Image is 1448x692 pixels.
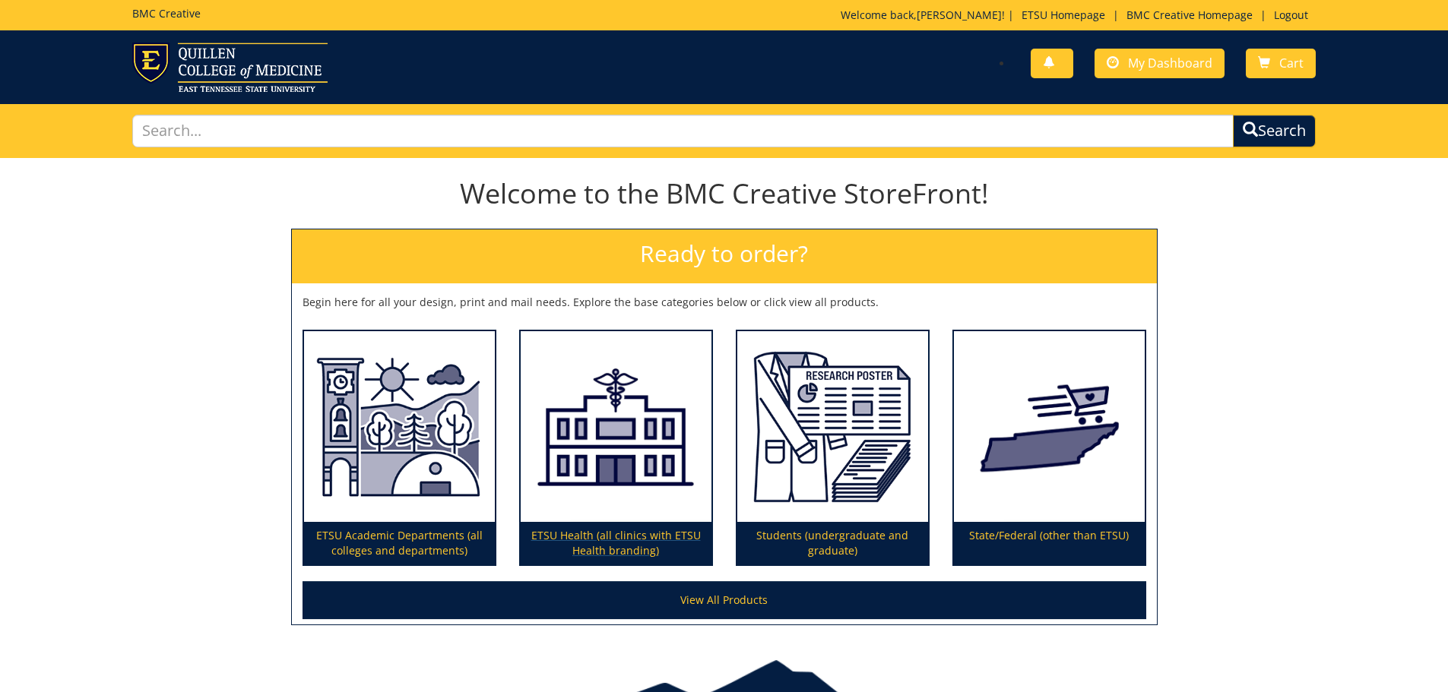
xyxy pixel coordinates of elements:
a: ETSU Health (all clinics with ETSU Health branding) [521,331,711,565]
img: ETSU Academic Departments (all colleges and departments) [304,331,495,523]
p: Welcome back, ! | | | [841,8,1316,23]
h5: BMC Creative [132,8,201,19]
a: Logout [1266,8,1316,22]
img: Students (undergraduate and graduate) [737,331,928,523]
button: Search [1233,115,1316,147]
a: State/Federal (other than ETSU) [954,331,1145,565]
h1: Welcome to the BMC Creative StoreFront! [291,179,1158,209]
a: [PERSON_NAME] [917,8,1002,22]
a: ETSU Homepage [1014,8,1113,22]
p: Begin here for all your design, print and mail needs. Explore the base categories below or click ... [303,295,1146,310]
a: BMC Creative Homepage [1119,8,1260,22]
p: State/Federal (other than ETSU) [954,522,1145,564]
img: ETSU Health (all clinics with ETSU Health branding) [521,331,711,523]
a: My Dashboard [1095,49,1225,78]
a: Cart [1246,49,1316,78]
span: Cart [1279,55,1304,71]
p: ETSU Academic Departments (all colleges and departments) [304,522,495,564]
a: View All Products [303,581,1146,619]
input: Search... [132,115,1234,147]
img: State/Federal (other than ETSU) [954,331,1145,523]
p: ETSU Health (all clinics with ETSU Health branding) [521,522,711,564]
p: Students (undergraduate and graduate) [737,522,928,564]
a: ETSU Academic Departments (all colleges and departments) [304,331,495,565]
h2: Ready to order? [292,229,1157,283]
span: My Dashboard [1128,55,1212,71]
img: ETSU logo [132,43,328,92]
a: Students (undergraduate and graduate) [737,331,928,565]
